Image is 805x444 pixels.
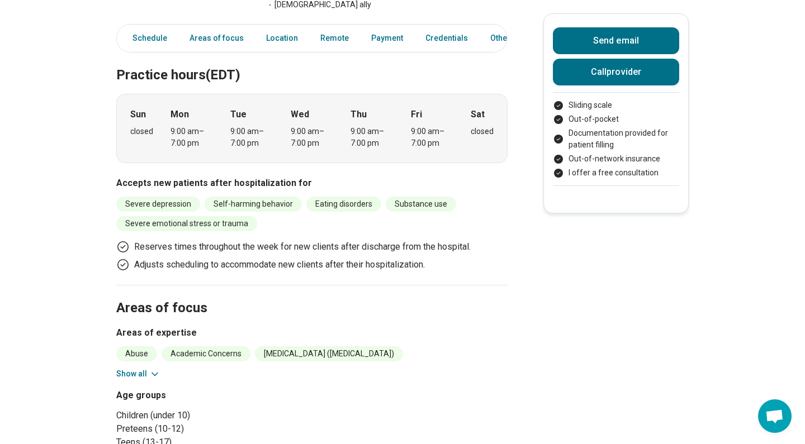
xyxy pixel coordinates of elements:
li: Academic Concerns [162,346,250,361]
a: Areas of focus [183,27,250,50]
div: Open chat [758,399,792,433]
div: 9:00 am – 7:00 pm [171,126,214,149]
h2: Practice hours (EDT) [116,39,508,85]
h3: Age groups [116,389,307,402]
div: closed [130,126,153,137]
strong: Tue [230,108,247,121]
strong: Sat [471,108,485,121]
li: Eating disorders [306,197,381,212]
li: Documentation provided for patient filling [553,127,679,151]
li: Severe depression [116,197,200,212]
li: Out-of-network insurance [553,153,679,165]
li: Children (under 10) [116,409,307,422]
li: Out-of-pocket [553,113,679,125]
h3: Areas of expertise [116,326,508,340]
a: Credentials [419,27,475,50]
li: Sliding scale [553,99,679,111]
p: Reserves times throughout the week for new clients after discharge from the hospital. [134,240,471,254]
strong: Mon [171,108,189,121]
div: 9:00 am – 7:00 pm [291,126,334,149]
div: 9:00 am – 7:00 pm [411,126,454,149]
a: Payment [364,27,410,50]
li: Substance use [386,197,456,212]
strong: Thu [351,108,367,121]
li: Abuse [116,346,157,361]
li: [MEDICAL_DATA] ([MEDICAL_DATA]) [255,346,403,361]
h2: Areas of focus [116,272,508,318]
div: 9:00 am – 7:00 pm [351,126,394,149]
li: I offer a free consultation [553,167,679,179]
strong: Fri [411,108,422,121]
div: When does the program meet? [116,94,508,163]
strong: Wed [291,108,309,121]
strong: Sun [130,108,146,121]
li: Severe emotional stress or trauma [116,216,257,231]
button: Callprovider [553,59,679,85]
li: Self-harming behavior [205,197,302,212]
a: Schedule [119,27,174,50]
div: 9:00 am – 7:00 pm [230,126,273,149]
div: closed [471,126,494,137]
button: Send email [553,27,679,54]
p: Adjusts scheduling to accommodate new clients after their hospitalization. [134,258,425,271]
a: Location [259,27,305,50]
li: Preteens (10-12) [116,422,307,436]
button: Show all [116,368,160,380]
a: Other [484,27,524,50]
h3: Accepts new patients after hospitalization for [116,176,508,190]
a: Remote [314,27,356,50]
ul: Payment options [553,99,679,179]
